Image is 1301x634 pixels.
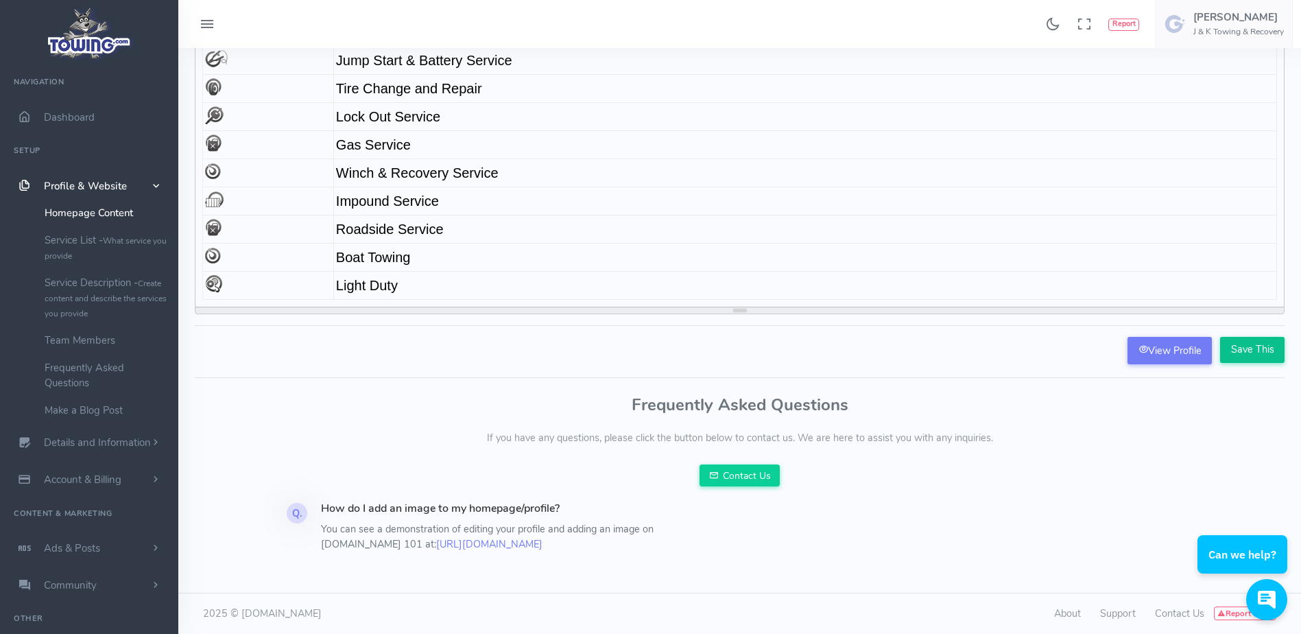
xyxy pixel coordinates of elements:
[333,215,1276,244] td: Roadside Service
[333,75,1276,103] td: Tire Change and Repair
[44,179,127,193] span: Profile & Website
[205,134,222,152] img: Gas Service
[205,78,222,96] img: Tire Change and Repair
[1220,337,1285,363] input: Save This
[195,431,1285,446] p: If you have any questions, please click the button below to contact us. We are here to assist you...
[34,327,178,354] a: Team Members
[333,272,1276,300] td: Light Duty
[45,235,167,261] small: What service you provide
[44,436,151,450] span: Details and Information
[205,163,221,180] img: Winch & Recovery Service
[700,465,780,486] a: Contact Us
[34,226,178,269] a: Service List -What service you provide
[43,4,136,62] img: logo
[1100,607,1136,620] a: Support
[195,396,1285,414] h3: Frequently Asked Questions
[321,503,731,515] h4: How do I add an image to my homepage/profile?
[333,47,1276,75] td: Jump Start & Battery Service
[1187,497,1301,634] iframe: Conversations
[333,159,1276,187] td: Winch & Recovery Service
[34,269,178,327] a: Service Description -Create content and describe the services you provide
[44,578,97,592] span: Community
[205,219,222,237] img: Roadside Service
[34,354,178,397] a: Frequently Asked Questions
[1054,607,1081,620] a: About
[1193,12,1284,23] h5: [PERSON_NAME]
[1165,13,1186,35] img: user-image
[436,537,542,551] a: [URL][DOMAIN_NAME]
[205,247,221,265] img: Boat Towing
[34,199,178,226] a: Homepage Content
[45,278,167,319] small: Create content and describe the services you provide
[287,503,307,524] div: Q.
[205,50,228,68] img: Jump Start & Battery Service
[321,522,731,552] p: You can see a demonstration of editing your profile and adding an image on [DOMAIN_NAME] 101 at:
[1108,19,1139,31] button: Report
[44,473,121,486] span: Account & Billing
[205,191,224,209] img: Impound Service
[1193,27,1284,36] h6: J & K Towing & Recovery
[44,110,95,124] span: Dashboard
[195,307,1284,314] div: resize
[195,607,740,622] div: 2025 © [DOMAIN_NAME]
[205,106,224,124] img: Lock Out Service
[333,103,1276,131] td: Lock Out Service
[1155,607,1204,620] a: Contact Us
[1127,337,1212,364] a: View Profile
[333,131,1276,159] td: Gas Service
[333,187,1276,215] td: Impound Service
[34,397,178,424] a: Make a Blog Post
[205,275,223,293] img: Light Duty
[44,541,100,555] span: Ads & Posts
[333,244,1276,272] td: Boat Towing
